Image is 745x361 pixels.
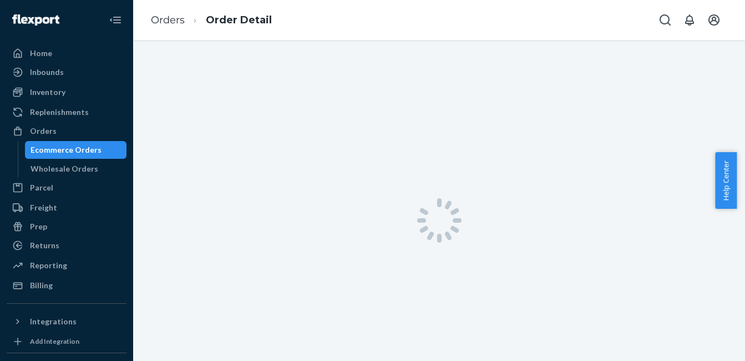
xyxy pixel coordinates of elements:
[206,14,272,26] a: Order Detail
[151,14,185,26] a: Orders
[7,122,126,140] a: Orders
[30,182,53,193] div: Parcel
[30,202,57,213] div: Freight
[12,14,59,26] img: Flexport logo
[7,83,126,101] a: Inventory
[678,9,701,31] button: Open notifications
[7,199,126,217] a: Freight
[7,103,126,121] a: Replenishments
[715,152,737,209] button: Help Center
[7,218,126,235] a: Prep
[31,163,98,174] div: Wholesale Orders
[30,240,59,251] div: Returns
[30,87,65,98] div: Inventory
[7,237,126,254] a: Returns
[7,63,126,81] a: Inbounds
[7,335,126,348] a: Add Integration
[30,260,67,271] div: Reporting
[104,9,126,31] button: Close Navigation
[654,9,676,31] button: Open Search Box
[7,44,126,62] a: Home
[25,160,127,178] a: Wholesale Orders
[30,48,52,59] div: Home
[7,313,126,330] button: Integrations
[30,126,57,137] div: Orders
[7,277,126,294] a: Billing
[7,257,126,274] a: Reporting
[31,144,102,156] div: Ecommerce Orders
[25,141,127,159] a: Ecommerce Orders
[7,179,126,197] a: Parcel
[142,4,281,37] ol: breadcrumbs
[30,67,64,78] div: Inbounds
[30,337,79,346] div: Add Integration
[30,280,53,291] div: Billing
[30,221,47,232] div: Prep
[30,316,77,327] div: Integrations
[703,9,725,31] button: Open account menu
[30,107,89,118] div: Replenishments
